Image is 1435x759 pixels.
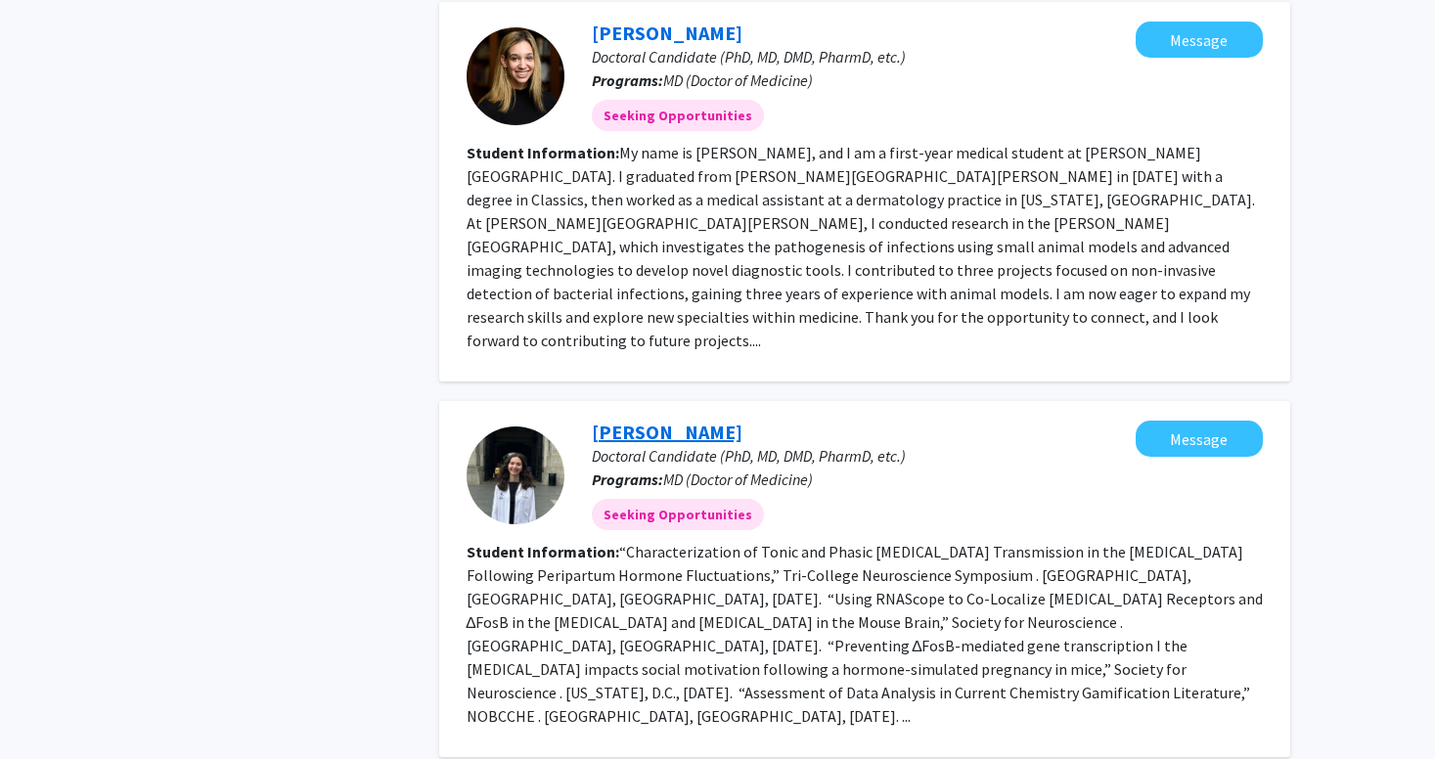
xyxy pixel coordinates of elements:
[15,671,83,744] iframe: Chat
[592,446,906,466] span: Doctoral Candidate (PhD, MD, DMD, PharmD, etc.)
[592,47,906,67] span: Doctoral Candidate (PhD, MD, DMD, PharmD, etc.)
[592,100,764,131] mat-chip: Seeking Opportunities
[467,143,619,162] b: Student Information:
[663,70,813,90] span: MD (Doctor of Medicine)
[592,21,742,45] a: [PERSON_NAME]
[1136,421,1263,457] button: Message Charlotte Murrell
[592,499,764,530] mat-chip: Seeking Opportunities
[592,70,663,90] b: Programs:
[467,542,619,561] b: Student Information:
[592,420,742,444] a: [PERSON_NAME]
[663,469,813,489] span: MD (Doctor of Medicine)
[1136,22,1263,58] button: Message Amy Kronenberg
[467,542,1263,726] fg-read-more: “Characterization of Tonic and Phasic [MEDICAL_DATA] Transmission in the [MEDICAL_DATA] Following...
[592,469,663,489] b: Programs:
[467,143,1255,350] fg-read-more: My name is [PERSON_NAME], and I am a first-year medical student at [PERSON_NAME][GEOGRAPHIC_DATA]...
